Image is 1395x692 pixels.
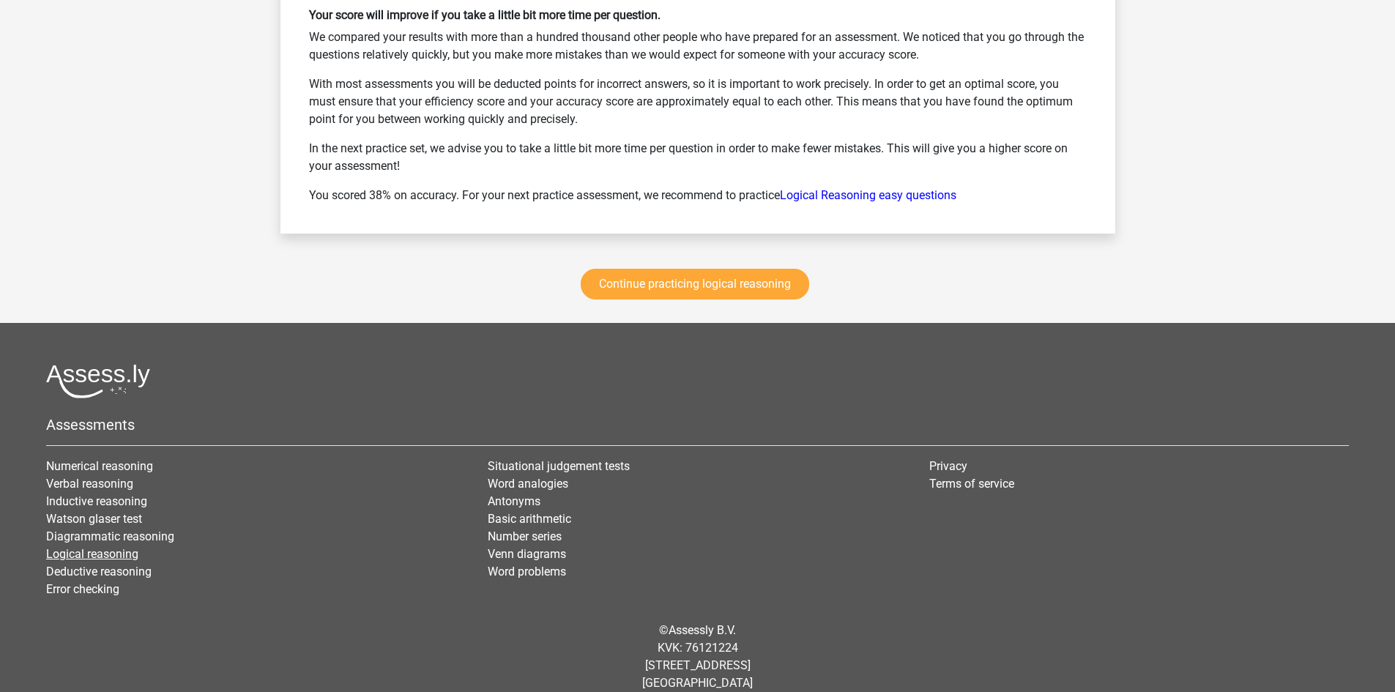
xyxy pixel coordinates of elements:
a: Error checking [46,582,119,596]
a: Verbal reasoning [46,477,133,491]
a: Word problems [488,565,566,578]
a: Word analogies [488,477,568,491]
a: Logical reasoning [46,547,138,561]
a: Diagrammatic reasoning [46,529,174,543]
p: In the next practice set, we advise you to take a little bit more time per question in order to m... [309,140,1087,175]
a: Privacy [929,459,967,473]
a: Situational judgement tests [488,459,630,473]
h6: Your score will improve if you take a little bit more time per question. [309,8,1087,22]
a: Deductive reasoning [46,565,152,578]
a: Logical Reasoning easy questions [780,188,956,202]
h5: Assessments [46,416,1349,434]
p: You scored 38% on accuracy. For your next practice assessment, we recommend to practice [309,187,1087,204]
a: Venn diagrams [488,547,566,561]
a: Terms of service [929,477,1014,491]
a: Assessly B.V. [669,623,736,637]
a: Number series [488,529,562,543]
a: Basic arithmetic [488,512,571,526]
img: Assessly logo [46,364,150,398]
p: With most assessments you will be deducted points for incorrect answers, so it is important to wo... [309,75,1087,128]
a: Inductive reasoning [46,494,147,508]
p: We compared your results with more than a hundred thousand other people who have prepared for an ... [309,29,1087,64]
a: Continue practicing logical reasoning [581,269,809,300]
a: Antonyms [488,494,540,508]
a: Watson glaser test [46,512,142,526]
a: Numerical reasoning [46,459,153,473]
